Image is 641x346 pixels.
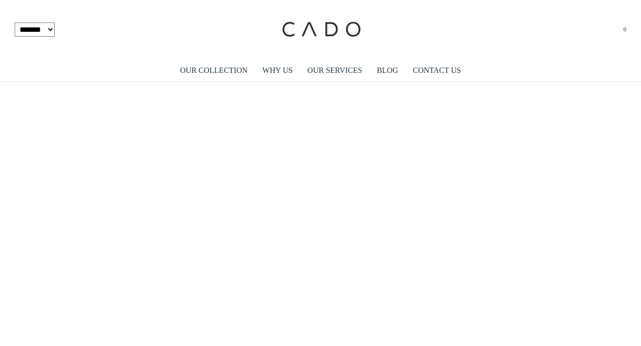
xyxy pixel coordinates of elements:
[413,59,461,82] a: CONTACT US
[308,59,362,82] a: OUR SERVICES
[601,31,607,32] button: Open search bar
[377,59,398,82] a: BLOG
[180,59,247,82] a: OUR COLLECTION
[623,26,626,33] span: 0
[263,59,293,82] a: WHY US
[622,25,626,34] a: 0
[279,7,362,52] img: cadogifting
